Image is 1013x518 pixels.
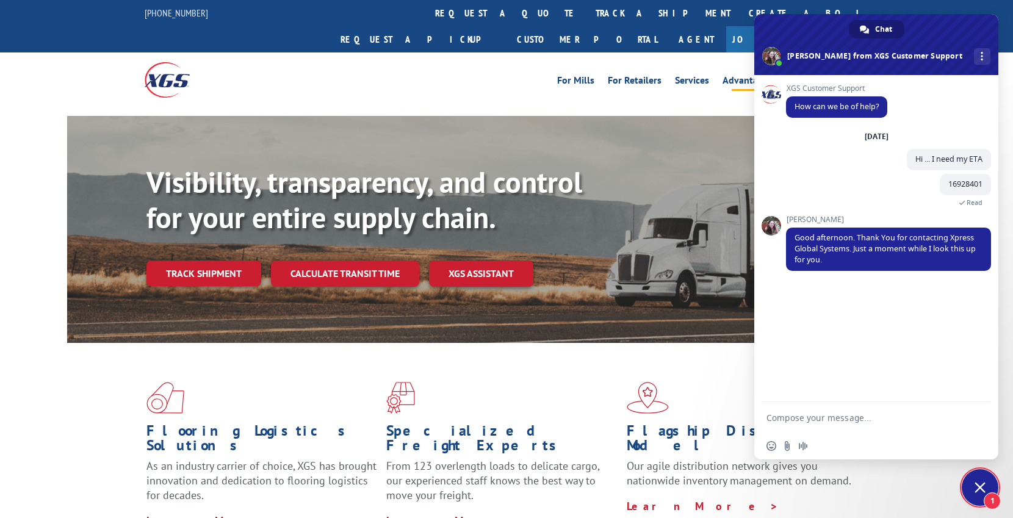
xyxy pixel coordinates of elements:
[786,84,887,93] span: XGS Customer Support
[146,261,261,286] a: Track shipment
[948,179,982,189] span: 16928401
[974,48,990,65] div: More channels
[146,423,377,459] h1: Flooring Logistics Solutions
[146,163,582,236] b: Visibility, transparency, and control for your entire supply chain.
[766,441,776,451] span: Insert an emoji
[627,459,851,487] span: Our agile distribution network gives you nationwide inventory management on demand.
[795,232,976,265] span: Good afternoon. Thank You for contacting Xpress Global Systems. Just a moment while I look this u...
[608,76,662,89] a: For Retailers
[675,76,709,89] a: Services
[967,198,982,207] span: Read
[875,20,892,38] span: Chat
[795,101,879,112] span: How can we be of help?
[782,441,792,451] span: Send a file
[865,133,889,140] div: [DATE]
[849,20,904,38] div: Chat
[508,26,666,52] a: Customer Portal
[386,382,415,414] img: xgs-icon-focused-on-flooring-red
[331,26,508,52] a: Request a pickup
[627,382,669,414] img: xgs-icon-flagship-distribution-model-red
[666,26,726,52] a: Agent
[723,76,773,89] a: Advantages
[766,412,959,423] textarea: Compose your message...
[146,459,377,502] span: As an industry carrier of choice, XGS has brought innovation and dedication to flooring logistics...
[146,382,184,414] img: xgs-icon-total-supply-chain-intelligence-red
[786,215,991,224] span: [PERSON_NAME]
[798,441,808,451] span: Audio message
[145,7,208,19] a: [PHONE_NUMBER]
[726,26,868,52] a: Join Our Team
[557,76,594,89] a: For Mills
[627,423,857,459] h1: Flagship Distribution Model
[962,469,998,506] div: Close chat
[271,261,419,287] a: Calculate transit time
[627,499,779,513] a: Learn More >
[429,261,533,287] a: XGS ASSISTANT
[386,459,617,513] p: From 123 overlength loads to delicate cargo, our experienced staff knows the best way to move you...
[984,492,1001,509] span: 1
[915,154,982,164] span: Hi ... I need my ETA
[386,423,617,459] h1: Specialized Freight Experts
